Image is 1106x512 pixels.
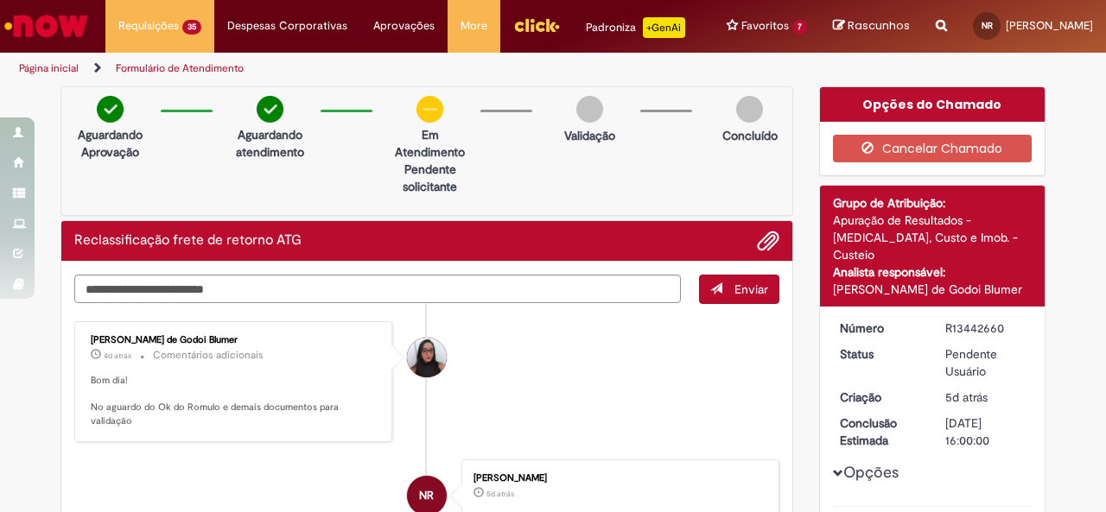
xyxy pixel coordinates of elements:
span: 7 [792,20,807,35]
span: 5d atrás [486,489,514,499]
img: click_logo_yellow_360x200.png [513,12,560,38]
img: check-circle-green.png [97,96,124,123]
div: Opções do Chamado [820,87,1046,122]
p: Bom dia! No aguardo do Ok do Romulo e demais documentos para validação [91,374,378,428]
img: img-circle-grey.png [576,96,603,123]
span: 5d atrás [945,389,988,405]
span: Despesas Corporativas [227,17,347,35]
p: Aguardando atendimento [228,126,312,161]
span: Favoritos [741,17,789,35]
div: [PERSON_NAME] de Godoi Blumer [91,335,378,345]
img: circle-minus.png [416,96,443,123]
div: Grupo de Atribuição: [833,194,1033,212]
div: [PERSON_NAME] de Godoi Blumer [833,281,1033,298]
div: [DATE] 16:00:00 [945,414,1026,449]
a: Rascunhos [833,18,910,35]
div: [PERSON_NAME] [474,473,761,484]
button: Adicionar anexos [757,230,779,252]
p: Pendente solicitante [388,161,472,195]
span: Enviar [734,281,768,297]
p: Validação [564,127,615,144]
time: 25/08/2025 11:28:23 [104,351,131,361]
span: Aprovações [373,17,435,35]
span: NR [982,20,993,31]
img: ServiceNow [2,9,91,43]
a: Formulário de Atendimento [116,61,244,75]
dt: Número [827,319,933,337]
a: Página inicial [19,61,79,75]
ul: Trilhas de página [13,53,724,85]
time: 25/08/2025 08:05:35 [486,489,514,499]
dt: Conclusão Estimada [827,414,933,449]
dt: Criação [827,389,933,406]
span: 35 [182,20,201,35]
div: Pendente Usuário [945,345,1026,380]
p: +GenAi [643,17,685,38]
img: check-circle-green.png [257,96,283,123]
span: 4d atrás [104,351,131,361]
span: Rascunhos [848,17,910,34]
div: Maisa Franco De Godoi Blumer [407,338,447,377]
p: Em Atendimento [388,126,472,161]
button: Cancelar Chamado [833,135,1033,162]
div: 25/08/2025 08:05:55 [945,389,1026,406]
img: img-circle-grey.png [736,96,763,123]
span: More [461,17,487,35]
time: 25/08/2025 08:05:55 [945,389,988,405]
div: Padroniza [586,17,685,38]
textarea: Digite sua mensagem aqui... [74,275,681,303]
div: R13442660 [945,319,1026,337]
p: Aguardando Aprovação [68,126,152,161]
h2: Reclassificação frete de retorno ATG Histórico de tíquete [74,233,302,249]
dt: Status [827,345,933,363]
div: Analista responsável: [833,263,1033,281]
span: Requisições [118,17,179,35]
small: Comentários adicionais [153,348,264,363]
div: Apuração de Resultados - [MEDICAL_DATA], Custo e Imob. - Custeio [833,212,1033,263]
p: Concluído [722,127,778,144]
button: Enviar [699,275,779,304]
span: [PERSON_NAME] [1006,18,1093,33]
